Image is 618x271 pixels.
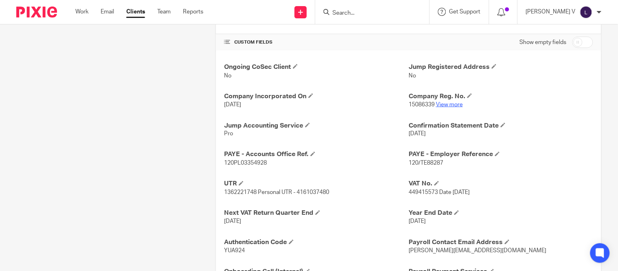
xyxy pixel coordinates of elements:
h4: Jump Registered Address [409,63,593,71]
span: 15086339 [409,102,435,108]
span: No [409,73,416,79]
span: 1362221748 Personal UTR - 4161037480 [224,190,329,196]
a: View more [436,102,463,108]
span: 449415573 Date [DATE] [409,190,470,196]
a: Team [157,8,171,16]
h4: Company Reg. No. [409,92,593,101]
h4: Year End Date [409,209,593,218]
img: Pixie [16,7,57,18]
a: Email [101,8,114,16]
h4: CUSTOM FIELDS [224,39,409,46]
span: 120/TE88287 [409,161,443,166]
h4: PAYE - Employer Reference [409,150,593,159]
h4: Company Incorporated On [224,92,409,101]
h4: Ongoing CoSec Client [224,63,409,71]
input: Search [332,10,405,17]
span: [DATE] [224,102,241,108]
h4: VAT No. [409,180,593,188]
h4: Payroll Contact Email Address [409,238,593,247]
span: [PERSON_NAME][EMAIL_ADDRESS][DOMAIN_NAME] [409,248,546,254]
span: Get Support [449,9,481,15]
a: Reports [183,8,203,16]
a: Clients [126,8,145,16]
span: [DATE] [409,219,426,225]
label: Show empty fields [520,38,567,46]
p: [PERSON_NAME] V [526,8,576,16]
span: [DATE] [409,131,426,137]
h4: Confirmation Statement Date [409,121,593,130]
span: [DATE] [224,219,241,225]
h4: UTR [224,180,409,188]
span: Pro [224,131,233,137]
h4: Jump Accounting Service [224,121,409,130]
span: No [224,73,231,79]
span: 120PL03354928 [224,161,267,166]
img: svg%3E [580,6,593,19]
span: YUA924 [224,248,245,254]
a: Work [75,8,88,16]
h4: PAYE - Accounts Office Ref. [224,150,409,159]
h4: Next VAT Return Quarter End [224,209,409,218]
h4: Authentication Code [224,238,409,247]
